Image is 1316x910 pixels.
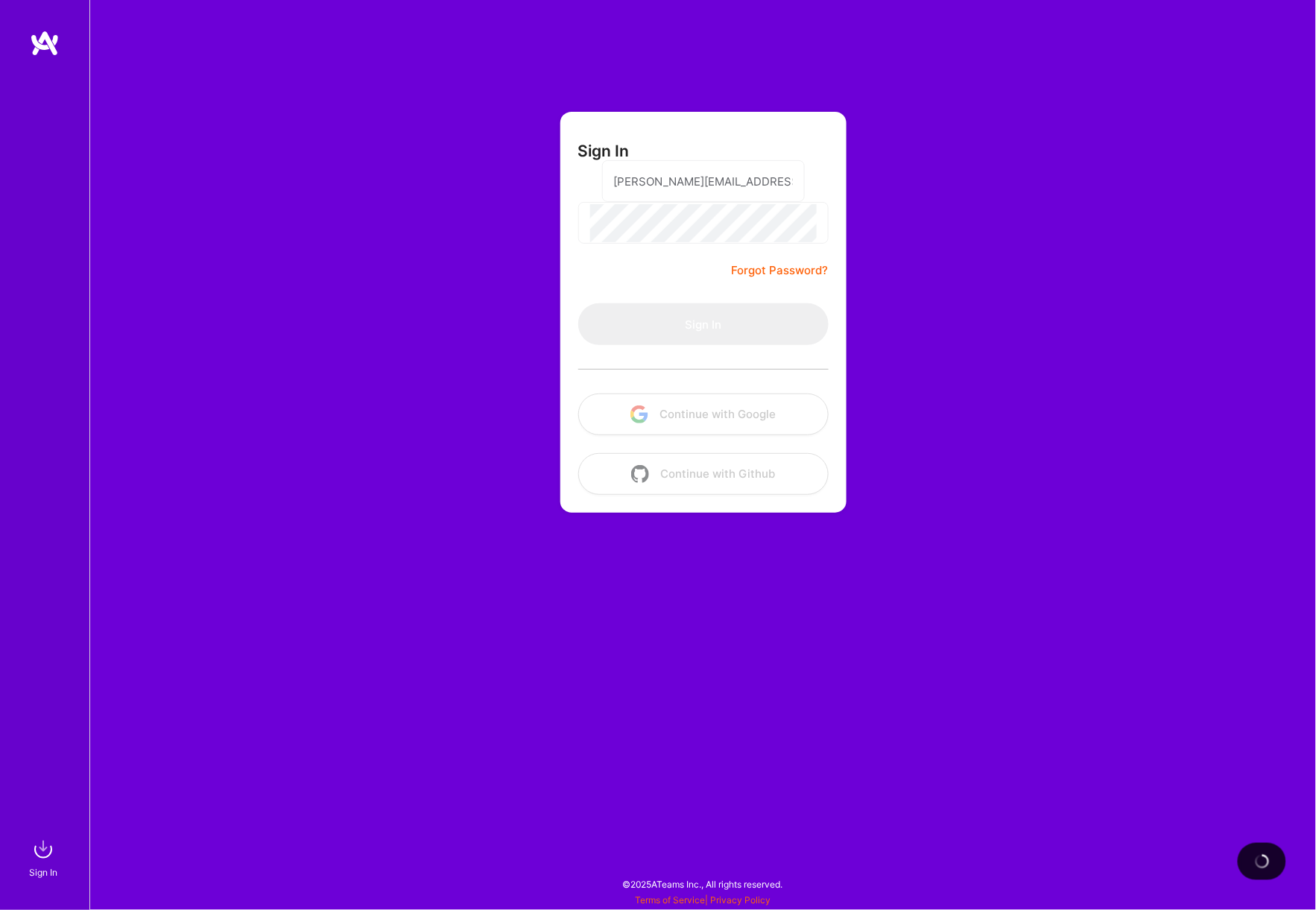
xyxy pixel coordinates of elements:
[578,453,829,495] button: Continue with Github
[635,894,705,906] a: Terms of Service
[28,835,58,865] img: sign in
[578,142,630,160] h3: Sign In
[31,835,58,880] a: sign inSign In
[1254,853,1271,870] img: loading
[710,894,771,906] a: Privacy Policy
[630,405,648,423] img: icon
[732,262,829,279] a: Forgot Password?
[29,865,57,880] div: Sign In
[631,465,649,483] img: icon
[635,894,771,906] span: |
[89,865,1316,903] div: © 2025 ATeams Inc., All rights reserved.
[614,162,793,200] input: Email...
[30,30,60,57] img: logo
[578,394,829,435] button: Continue with Google
[578,303,829,345] button: Sign In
